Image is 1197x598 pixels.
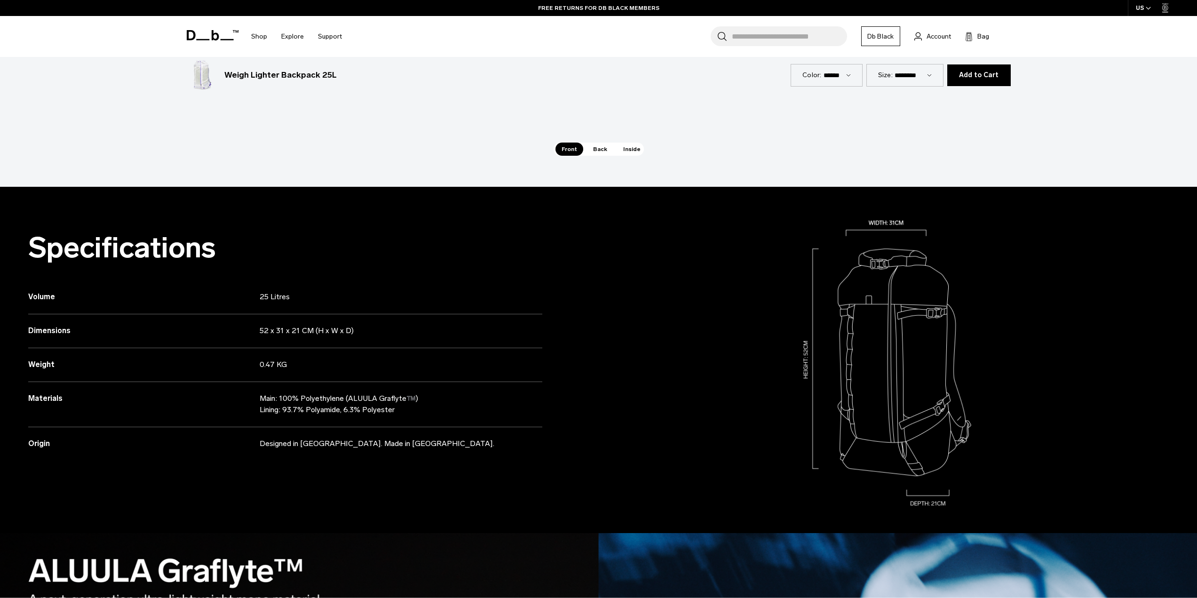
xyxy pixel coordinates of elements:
h3: Weigh Lighter Backpack 25L [224,69,337,81]
label: Size: [878,70,893,80]
h3: Dimensions [28,325,260,336]
a: Support [318,20,342,53]
a: Account [914,31,951,42]
p: Designed in [GEOGRAPHIC_DATA]. Made in [GEOGRAPHIC_DATA]. [260,438,516,449]
a: Shop [251,20,267,53]
p: 52 x 31 x 21 CM (H x W x D) [260,325,516,336]
span: Add to Cart [959,72,999,79]
h2: Specifications [28,232,542,263]
span: Back [587,143,613,156]
a: Db Black [861,26,900,46]
img: Weigh_Lighter_Backpack_25L_1.png [187,60,217,90]
nav: Main Navigation [244,16,349,57]
button: Add to Cart [947,64,1011,86]
span: Bag [977,32,989,41]
a: Explore [281,20,304,53]
img: dimensions [725,187,1071,533]
h3: Weight [28,359,260,370]
h3: Materials [28,393,260,404]
span: Inside [617,143,647,156]
h3: Origin [28,438,260,449]
h3: Volume [28,291,260,303]
p: 0.47 KG [260,359,516,370]
span: Front [555,143,583,156]
p: 25 Litres [260,291,516,303]
button: Bag [965,31,989,42]
span: Account [927,32,951,41]
label: Color: [802,70,822,80]
p: Main: 100% Polyethylene (ALUULA Graflyte™️) Lining: 93.7% Polyamide, 6.3% Polyester [260,393,516,415]
a: FREE RETURNS FOR DB BLACK MEMBERS [538,4,659,12]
